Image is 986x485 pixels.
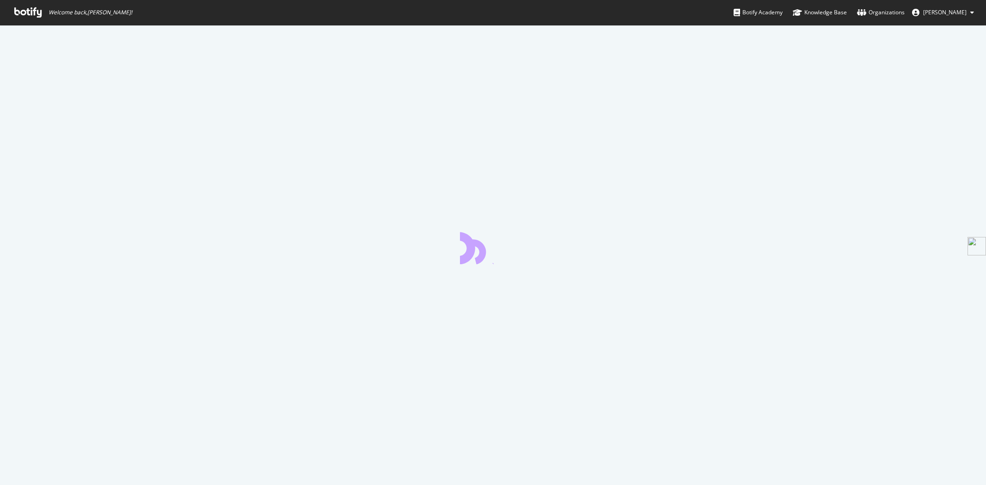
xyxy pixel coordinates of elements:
div: Knowledge Base [793,8,847,17]
span: Matthew Edgar [923,8,967,16]
div: Organizations [857,8,905,17]
div: animation [460,231,527,264]
span: Welcome back, [PERSON_NAME] ! [49,9,132,16]
div: Botify Academy [734,8,783,17]
img: side-widget.svg [968,237,986,255]
button: [PERSON_NAME] [905,5,981,20]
